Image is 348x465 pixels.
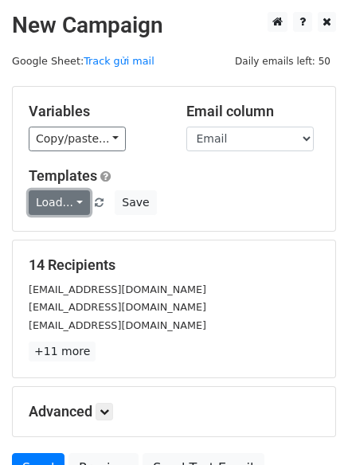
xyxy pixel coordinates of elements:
[229,55,336,67] a: Daily emails left: 50
[29,301,206,313] small: [EMAIL_ADDRESS][DOMAIN_NAME]
[229,53,336,70] span: Daily emails left: 50
[12,12,336,39] h2: New Campaign
[29,283,206,295] small: [EMAIL_ADDRESS][DOMAIN_NAME]
[115,190,156,215] button: Save
[268,389,348,465] iframe: Chat Widget
[29,256,319,274] h5: 14 Recipients
[29,190,90,215] a: Load...
[29,167,97,184] a: Templates
[29,103,162,120] h5: Variables
[186,103,320,120] h5: Email column
[29,342,96,361] a: +11 more
[29,403,319,420] h5: Advanced
[29,127,126,151] a: Copy/paste...
[84,55,154,67] a: Track gửi mail
[29,319,206,331] small: [EMAIL_ADDRESS][DOMAIN_NAME]
[12,55,154,67] small: Google Sheet:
